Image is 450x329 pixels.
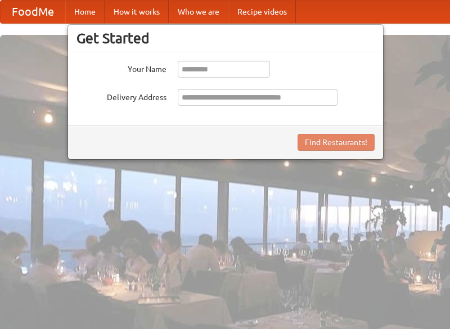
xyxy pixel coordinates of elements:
a: Recipe videos [228,1,296,23]
label: Your Name [76,61,166,75]
a: How it works [105,1,169,23]
button: Find Restaurants! [298,134,375,151]
label: Delivery Address [76,89,166,103]
h3: Get Started [76,30,375,47]
a: FoodMe [1,1,65,23]
a: Who we are [169,1,228,23]
a: Home [65,1,105,23]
